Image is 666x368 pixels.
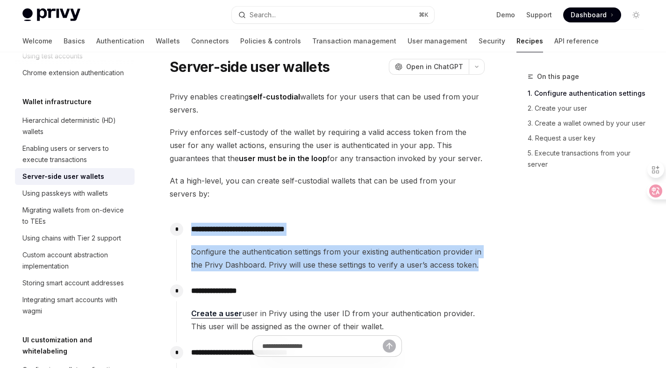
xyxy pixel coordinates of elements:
[22,294,129,317] div: Integrating smart accounts with wagmi
[22,30,52,52] a: Welcome
[22,171,104,182] div: Server-side user wallets
[22,8,80,21] img: light logo
[22,233,121,244] div: Using chains with Tier 2 support
[170,126,485,165] span: Privy enforces self-custody of the wallet by requiring a valid access token from the user for any...
[22,67,124,78] div: Chrome extension authentication
[15,291,135,319] a: Integrating smart accounts with wagmi
[516,30,543,52] a: Recipes
[389,59,469,75] button: Open in ChatGPT
[554,30,599,52] a: API reference
[15,275,135,291] a: Storing smart account addresses
[191,309,242,318] a: Create a user
[170,90,485,116] span: Privy enables creating wallets for your users that can be used from your servers.
[528,116,651,131] a: 3. Create a wallet owned by your user
[571,10,607,20] span: Dashboard
[528,86,651,101] a: 1. Configure authentication settings
[22,143,129,165] div: Enabling users or servers to execute transactions
[479,30,505,52] a: Security
[262,336,383,356] input: Ask a question...
[156,30,180,52] a: Wallets
[249,92,300,101] strong: self-custodial
[191,30,229,52] a: Connectors
[64,30,85,52] a: Basics
[563,7,621,22] a: Dashboard
[232,7,434,23] button: Search...⌘K
[15,168,135,185] a: Server-side user wallets
[15,140,135,168] a: Enabling users or servers to execute transactions
[22,205,129,227] div: Migrating wallets from on-device to TEEs
[170,58,329,75] h1: Server-side user wallets
[191,245,484,271] span: Configure the authentication settings from your existing authentication provider in the Privy Das...
[526,10,552,20] a: Support
[15,185,135,202] a: Using passkeys with wallets
[528,146,651,172] a: 5. Execute transactions from your server
[191,307,484,333] span: user in Privy using the user ID from your authentication provider. This user will be assigned as ...
[408,30,467,52] a: User management
[537,71,579,82] span: On this page
[239,154,327,163] strong: user must be in the loop
[22,96,92,107] h5: Wallet infrastructure
[383,340,396,353] button: Send message
[528,101,651,116] a: 2. Create your user
[22,277,124,289] div: Storing smart account addresses
[22,334,135,357] h5: UI customization and whitelabeling
[15,247,135,275] a: Custom account abstraction implementation
[250,9,276,21] div: Search...
[240,30,301,52] a: Policies & controls
[15,230,135,247] a: Using chains with Tier 2 support
[22,188,108,199] div: Using passkeys with wallets
[170,174,485,200] span: At a high-level, you can create self-custodial wallets that can be used from your servers by:
[419,11,429,19] span: ⌘ K
[528,131,651,146] a: 4. Request a user key
[22,115,129,137] div: Hierarchical deterministic (HD) wallets
[406,62,463,71] span: Open in ChatGPT
[15,64,135,81] a: Chrome extension authentication
[312,30,396,52] a: Transaction management
[15,112,135,140] a: Hierarchical deterministic (HD) wallets
[96,30,144,52] a: Authentication
[496,10,515,20] a: Demo
[629,7,644,22] button: Toggle dark mode
[22,249,129,272] div: Custom account abstraction implementation
[15,202,135,230] a: Migrating wallets from on-device to TEEs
